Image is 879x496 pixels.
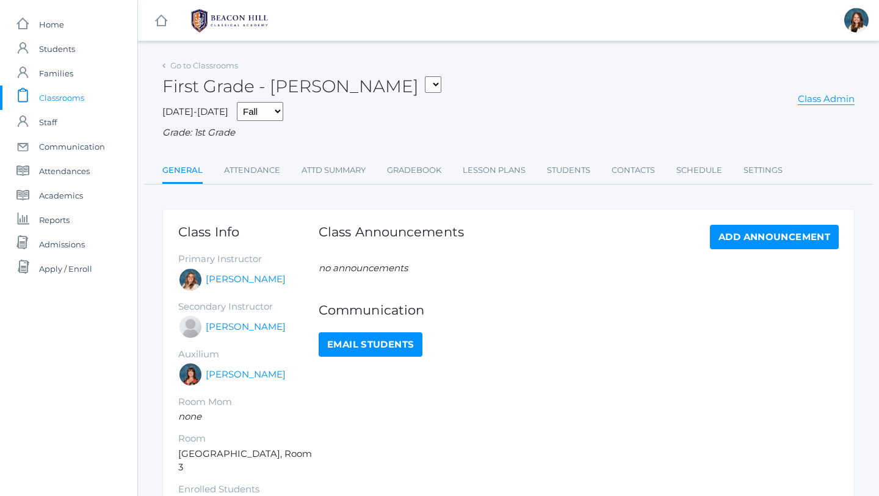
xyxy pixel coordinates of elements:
[170,60,238,70] a: Go to Classrooms
[387,158,441,183] a: Gradebook
[39,86,84,110] span: Classrooms
[319,332,422,357] a: Email Students
[178,302,319,312] h5: Secondary Instructor
[463,158,526,183] a: Lesson Plans
[39,110,57,134] span: Staff
[319,225,464,246] h1: Class Announcements
[162,77,441,96] h2: First Grade - [PERSON_NAME]
[178,410,201,422] em: none
[178,484,319,495] h5: Enrolled Students
[178,254,319,264] h5: Primary Instructor
[178,268,203,292] div: Liv Barber
[178,349,319,360] h5: Auxilium
[39,12,64,37] span: Home
[39,257,92,281] span: Apply / Enroll
[206,272,286,286] a: [PERSON_NAME]
[184,5,275,36] img: BHCALogos-05-308ed15e86a5a0abce9b8dd61676a3503ac9727e845dece92d48e8588c001991.png
[39,232,85,257] span: Admissions
[39,61,73,86] span: Families
[798,93,855,105] a: Class Admin
[178,434,319,444] h5: Room
[178,362,203,387] div: Heather Wallock
[206,320,286,334] a: [PERSON_NAME]
[178,397,319,407] h5: Room Mom
[710,225,839,249] a: Add Announcement
[302,158,366,183] a: Attd Summary
[319,262,408,274] em: no announcements
[39,159,90,183] span: Attendances
[39,134,105,159] span: Communication
[162,106,228,117] span: [DATE]-[DATE]
[178,315,203,339] div: Jaimie Watson
[743,158,783,183] a: Settings
[319,303,839,317] h1: Communication
[224,158,280,183] a: Attendance
[39,37,75,61] span: Students
[162,126,855,140] div: Grade: 1st Grade
[844,8,869,32] div: Teresa Deutsch
[39,183,83,208] span: Academics
[547,158,590,183] a: Students
[162,158,203,184] a: General
[178,225,319,239] h1: Class Info
[39,208,70,232] span: Reports
[206,368,286,382] a: [PERSON_NAME]
[612,158,655,183] a: Contacts
[676,158,722,183] a: Schedule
